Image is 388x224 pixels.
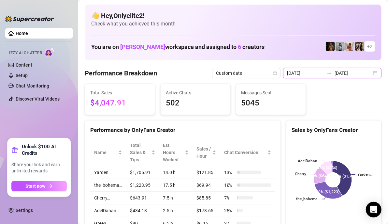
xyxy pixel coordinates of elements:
button: Start nowarrow-right [11,181,67,191]
span: Messages Sent [241,89,301,96]
td: $434.13 [126,204,159,217]
img: Green [345,42,354,51]
span: 13 % [224,169,235,176]
a: Discover Viral Videos [16,96,60,102]
span: $4,047.91 [90,97,150,109]
td: 7.5 h [159,192,193,204]
span: 25 % [224,207,235,214]
td: $173.65 [193,204,220,217]
span: Name [94,149,117,156]
span: 7 % [224,194,235,201]
div: Open Intercom Messenger [366,202,381,217]
span: 502 [166,97,225,109]
text: Yarden… [357,172,372,177]
td: $643.91 [126,192,159,204]
h4: Performance Breakdown [85,69,157,78]
text: Cherry… [295,172,309,176]
img: logo-BBDzfeDw.svg [5,16,54,22]
input: Start date [287,70,324,77]
td: Cherry… [90,192,126,204]
span: Start now [26,184,46,189]
a: Chat Monitoring [16,83,49,88]
span: Chat Conversion [224,149,266,156]
td: $85.85 [193,192,220,204]
strong: Unlock $100 AI Credits [22,143,67,156]
span: Izzy AI Chatter [9,50,42,56]
span: 5045 [241,97,301,109]
td: 17.5 h [159,179,193,192]
th: Total Sales & Tips [126,139,159,166]
span: Check what you achieved this month [91,20,375,27]
span: Total Sales [90,89,150,96]
div: Performance by OnlyFans Creator [90,126,275,135]
td: $1,223.95 [126,179,159,192]
span: arrow-right [48,184,53,188]
td: $121.85 [193,166,220,179]
span: [PERSON_NAME] [120,43,165,50]
text: AdelDahan… [298,159,320,163]
span: Active Chats [166,89,225,96]
td: AdelDahan… [90,204,126,217]
img: A [336,42,345,51]
input: End date [335,70,372,77]
th: Sales / Hour [193,139,220,166]
text: the_bohema… [296,197,321,201]
th: Chat Conversion [220,139,275,166]
span: + 2 [367,43,372,50]
td: 2.5 h [159,204,193,217]
td: 14.0 h [159,166,193,179]
img: AdelDahan [355,42,364,51]
img: AI Chatter [45,47,55,57]
span: gift [11,147,18,153]
a: Content [16,62,32,68]
span: Total Sales & Tips [130,142,150,163]
h1: You are on workspace and assigned to creators [91,43,265,51]
span: swap-right [327,71,332,76]
th: Name [90,139,126,166]
div: Est. Hours Worked [163,142,184,163]
h4: 👋 Hey, Onlyelite2 ! [91,11,375,20]
td: the_bohema… [90,179,126,192]
span: Share your link and earn unlimited rewards [11,162,67,174]
a: Setup [16,73,28,78]
span: Custom date [216,68,277,78]
span: calendar [273,71,277,75]
div: Sales by OnlyFans Creator [292,126,376,135]
a: Settings [16,208,33,213]
span: 6 [238,43,241,50]
span: 10 % [224,182,235,189]
td: Yarden… [90,166,126,179]
span: Sales / Hour [196,145,211,160]
td: $1,705.91 [126,166,159,179]
img: the_bohema [326,42,335,51]
span: to [327,71,332,76]
td: $69.94 [193,179,220,192]
a: Home [16,31,28,36]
